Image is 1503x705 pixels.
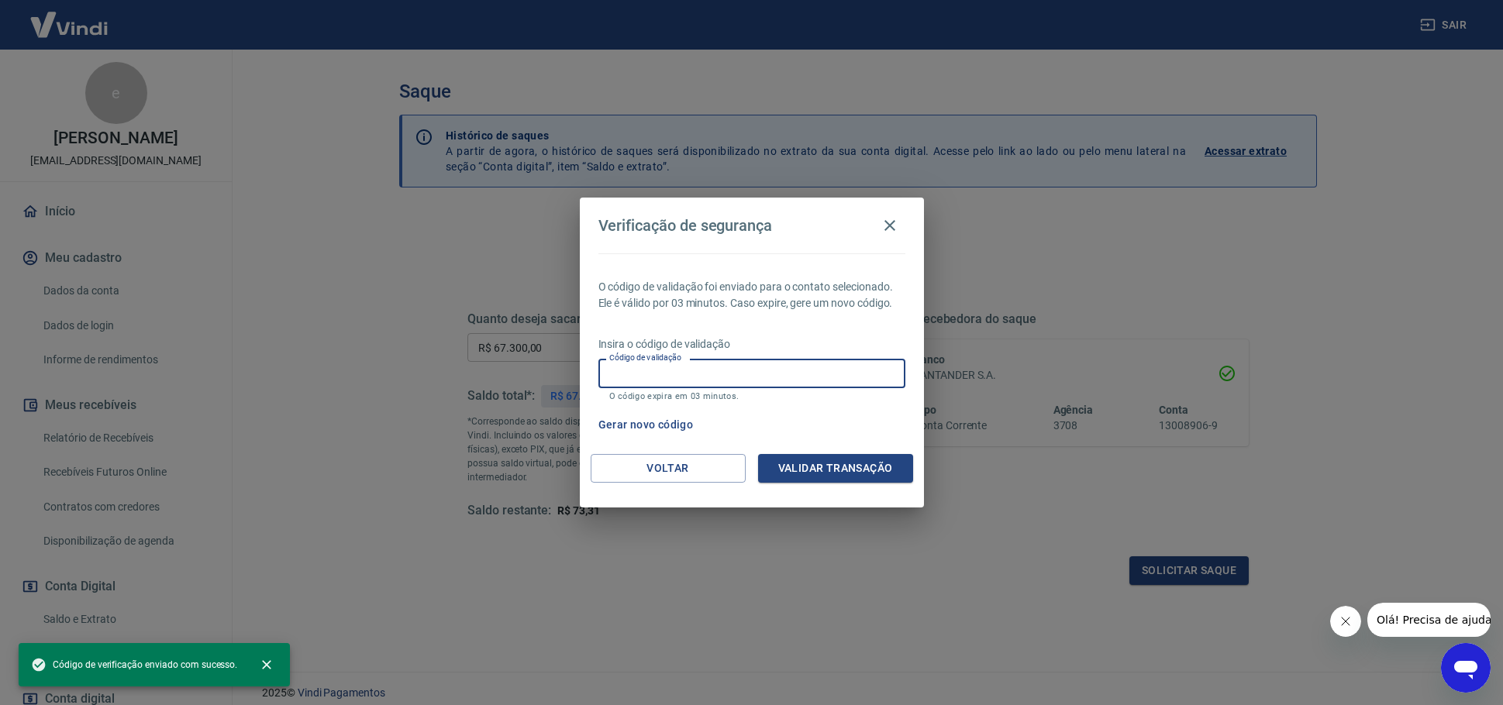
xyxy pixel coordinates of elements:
h4: Verificação de segurança [598,216,773,235]
button: Voltar [591,454,746,483]
p: O código de validação foi enviado para o contato selecionado. Ele é válido por 03 minutos. Caso e... [598,279,905,311]
p: Insira o código de validação [598,336,905,352]
iframe: Mensagem da empresa [1367,603,1491,637]
iframe: Fechar mensagem [1330,606,1361,637]
iframe: Botão para abrir a janela de mensagens [1441,643,1491,693]
span: Código de verificação enviado com sucesso. [31,657,237,672]
p: O código expira em 03 minutos. [609,391,895,401]
button: Validar transação [758,454,913,483]
button: Gerar novo código [592,411,700,439]
button: close [250,648,284,682]
span: Olá! Precisa de ajuda? [9,11,130,23]
label: Código de validação [609,352,681,363]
